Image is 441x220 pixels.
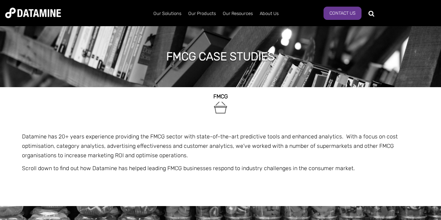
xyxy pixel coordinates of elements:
[150,5,185,23] a: Our Solutions
[324,7,362,20] a: Contact us
[185,5,219,23] a: Our Products
[256,5,282,23] a: About Us
[22,164,419,173] p: Scroll down to find out how Datamine has helped leading FMCG businesses respond to industry chall...
[22,93,419,100] h2: FMCG
[22,132,419,160] p: Datamine has 20+ years experience providing the FMCG sector with state-of-the-art predictive tool...
[219,5,256,23] a: Our Resources
[166,49,275,64] h1: FMCG case studies
[213,100,228,115] img: FMCG-1
[5,8,61,18] img: Datamine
